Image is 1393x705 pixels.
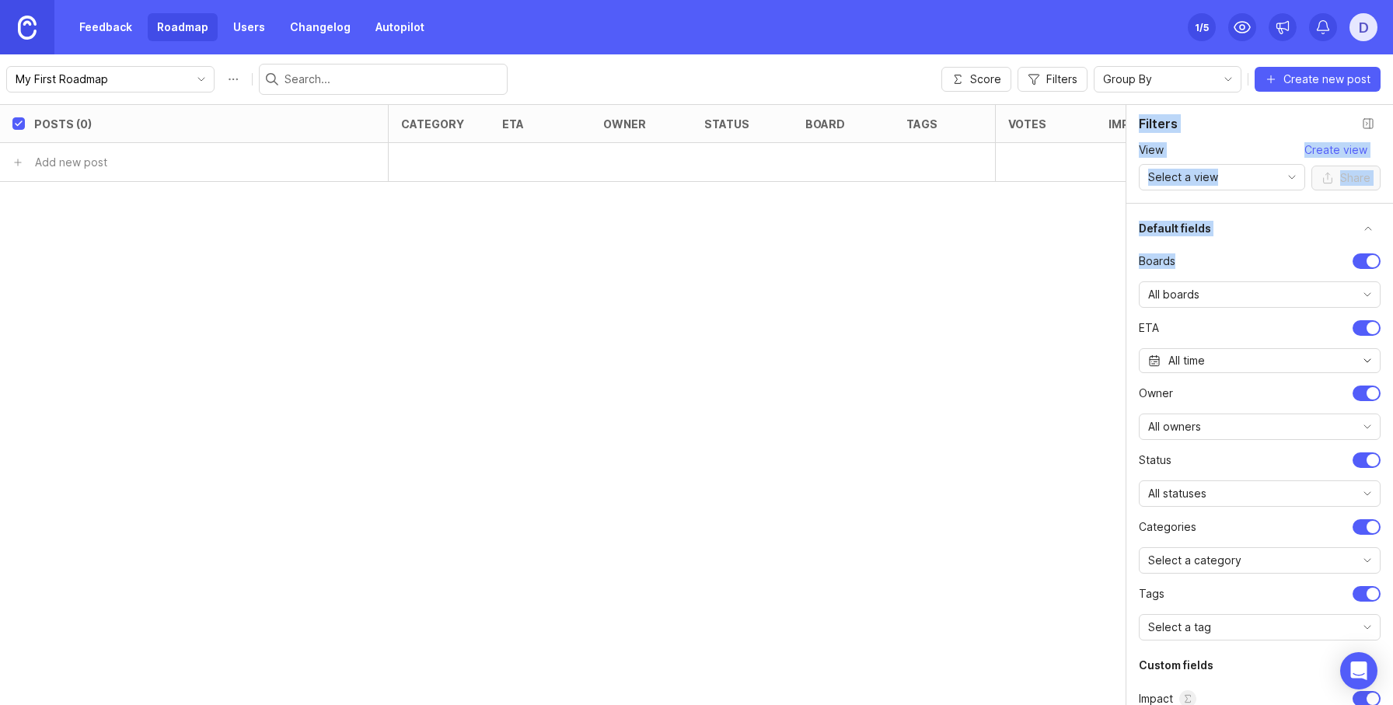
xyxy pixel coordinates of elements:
div: Posts (0) [34,118,92,130]
svg: toggle icon [189,73,214,86]
button: Share [1311,166,1381,190]
svg: toggle icon [1280,171,1304,183]
div: tags [906,118,937,130]
div: All time [1168,352,1205,369]
span: Select a tag [1148,619,1211,636]
div: toggle menu [1139,164,1305,190]
input: My First Roadmap [16,71,187,88]
div: category [401,118,464,130]
svg: toggle icon [1355,288,1380,301]
span: View [1139,142,1164,158]
span: Share [1340,170,1370,186]
a: Autopilot [366,13,434,41]
div: 1 /5 [1195,16,1209,38]
div: toggle menu [1139,281,1381,308]
span: Filters [1046,72,1077,87]
a: Users [224,13,274,41]
span: Create new post [1283,72,1370,87]
div: toggle menu [1094,66,1241,92]
div: owner [603,118,646,130]
a: Changelog [281,13,360,41]
span: Boards [1139,253,1175,269]
svg: toggle icon [1355,554,1380,567]
div: eta [502,118,524,130]
h1: Custom fields [1139,658,1213,673]
h2: Filters [1139,114,1178,133]
span: tags [1139,586,1164,602]
svg: toggle icon [1355,487,1380,500]
input: Search... [285,71,501,88]
span: owner [1139,386,1173,401]
svg: toggle icon [1355,621,1380,633]
span: status [1139,452,1171,468]
div: board [805,118,845,130]
h1: Default fields [1139,221,1211,236]
div: toggle menu [1139,414,1381,440]
button: Close filter panel [1356,111,1381,136]
div: Add new post [35,154,107,171]
a: Feedback [70,13,141,41]
div: status [704,118,749,130]
img: Canny Home [18,16,37,40]
svg: toggle icon [1216,73,1241,86]
span: All boards [1148,286,1199,303]
span: Select a view [1148,169,1218,186]
span: Select a category [1148,552,1241,569]
div: toggle menu [6,66,215,92]
span: Categories [1139,519,1196,535]
span: ETA [1139,320,1159,336]
span: All statuses [1148,485,1206,502]
button: truncate settings section [1356,216,1381,241]
div: Open Intercom Messenger [1340,652,1377,689]
div: toggle menu [1139,547,1381,574]
div: toggle menu [1139,480,1381,507]
span: Create view [1304,142,1367,158]
span: Score [970,72,1001,87]
span: All owners [1148,418,1201,435]
span: Group By [1103,71,1152,88]
div: Impact [1108,118,1153,130]
button: D [1349,13,1377,41]
button: 1/5 [1188,13,1216,41]
div: toggle menu [1139,614,1381,640]
button: Create view [1304,138,1368,162]
div: Votes [1008,118,1046,130]
svg: toggle icon [1355,354,1380,367]
button: Filters [1018,67,1088,92]
svg: toggle icon [1355,421,1380,433]
a: Roadmap [148,13,218,41]
button: Score [941,67,1011,92]
button: Roadmap options [221,67,246,92]
button: Create new post [1255,67,1381,92]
